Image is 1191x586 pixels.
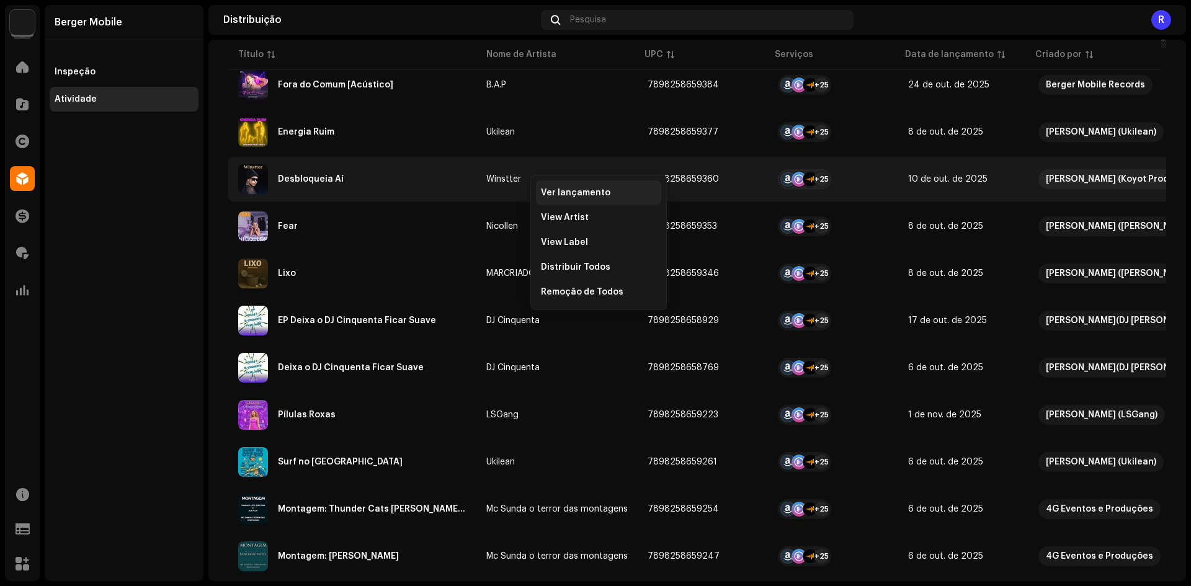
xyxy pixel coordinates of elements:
[486,128,628,136] span: Ukilean
[486,175,521,184] div: Winstter
[486,269,628,278] span: MARCRIADOS
[238,400,268,430] img: 46384dad-48b2-425b-8bb9-30c416536c4c
[486,222,518,231] div: Nicollen
[238,211,268,241] img: da3c48c0-743c-4348-8cb5-aae89f00bc6f
[278,505,466,513] div: Montagem: Thunder Cats João XXIII e Ala Play
[814,78,829,92] div: +25
[814,172,829,187] div: +25
[50,87,198,112] re-m-nav-item: Atividade
[908,505,983,513] span: 6 de out. de 2025
[278,552,399,561] div: Montagem: Tancredo Neves
[536,230,661,255] li: View Label
[648,363,719,372] span: 7898258658769
[814,407,829,422] div: +25
[648,411,718,419] span: 7898258659223
[541,238,588,247] span: View Label
[648,81,719,89] span: 7898258659384
[486,363,628,372] span: DJ Cinquenta
[541,188,610,198] span: Ver lançamento
[486,269,542,278] div: MARCRIADOS
[278,128,334,136] div: Energia Ruim
[648,269,719,278] span: 7898258659346
[1151,10,1171,30] div: R
[238,164,268,194] img: d86807d7-cd33-47d4-aded-bad438723f4a
[648,505,719,513] span: 7898258659254
[648,128,718,136] span: 7898258659377
[278,175,344,184] div: Desbloqueia Aí
[814,455,829,469] div: +25
[238,306,268,335] img: 7443980a-8567-473a-9276-3c0c4e560fdb
[536,180,661,205] li: Ver lançamento
[908,81,989,89] span: 24 de out. de 2025
[278,411,336,419] div: Pílulas Roxas
[486,316,628,325] span: DJ Cinquenta
[648,458,717,466] span: 7898258659261
[278,363,424,372] div: Deixa o DJ Cinquenta Ficar Suave
[238,117,268,147] img: eb71bc48-416d-4ea0-b15d-6b124ed7b8e1
[1046,499,1153,519] div: 4G Eventos e Produções
[486,81,628,89] span: B.A.P
[50,60,198,84] re-m-nav-item: Inspeção
[908,363,983,372] span: 6 de out. de 2025
[541,287,623,297] span: Remoção de Todos
[486,363,540,372] div: DJ Cinquenta
[1046,75,1145,95] div: Berger Mobile Records
[486,81,506,89] div: B.A.P
[278,458,403,466] div: Surf no Otário
[648,316,719,325] span: 7898258658929
[814,266,829,281] div: +25
[278,316,436,325] div: EP Deixa o DJ Cinquenta Ficar Suave
[905,48,994,61] div: Data de lançamento
[648,222,717,231] span: 7898258659353
[55,94,97,104] div: Atividade
[1046,452,1156,472] div: [PERSON_NAME] (Ukilean)
[486,505,628,513] div: Mc Sunda o terror das montagens
[278,269,296,278] div: Lixo
[908,128,983,136] span: 8 de out. de 2025
[814,360,829,375] div: +25
[814,313,829,328] div: +25
[238,70,268,100] img: e6131143-0e81-4327-8ed2-402d43083518
[486,458,515,466] div: Ukilean
[648,175,719,184] span: 7898258659360
[908,411,981,419] span: 1 de nov. de 2025
[486,552,628,561] div: Mc Sunda o terror das montagens
[1035,48,1082,61] div: Criado por
[814,219,829,234] div: +25
[486,128,515,136] div: Ukilean
[223,15,536,25] div: Distribuição
[486,316,540,325] div: DJ Cinquenta
[536,205,661,230] li: View Artist
[1046,405,1158,425] div: [PERSON_NAME] (LSGang)
[238,353,268,383] img: 5aa16865-6cb2-4de1-b0fd-7613b6a553bc
[814,502,829,517] div: +25
[486,411,628,419] span: LSGang
[486,175,628,184] span: Winstter
[648,552,720,561] span: 7898258659247
[238,447,268,477] img: d3fcf0ec-32c0-4766-99f3-9a425981c87e
[486,411,519,419] div: LSGang
[908,316,987,325] span: 17 de out. de 2025
[570,15,606,25] span: Pesquisa
[10,10,35,35] img: 70c0b94c-19e5-4c8c-a028-e13e35533bab
[541,262,610,272] span: Distribuir Todos
[486,222,628,231] span: Nicollen
[278,81,393,89] div: Fora do Comum [Acústico]
[541,213,589,223] span: View Artist
[238,541,268,571] img: e2c1a467-98df-443a-a42a-4fce5bed14a9
[908,458,983,466] span: 6 de out. de 2025
[908,552,983,561] span: 6 de out. de 2025
[908,175,988,184] span: 10 de out. de 2025
[55,67,96,77] div: Inspeção
[814,549,829,564] div: +25
[238,494,268,524] img: fa2e1627-1bb0-4a80-bcba-d3506e4bf6b2
[536,255,661,280] li: Distribuir Todos
[908,269,983,278] span: 8 de out. de 2025
[908,222,983,231] span: 8 de out. de 2025
[1046,122,1156,142] div: [PERSON_NAME] (Ukilean)
[1046,546,1153,566] div: 4G Eventos e Produções
[238,259,268,288] img: 01951634-64eb-48dd-a91b-c752d98d041e
[814,125,829,140] div: +25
